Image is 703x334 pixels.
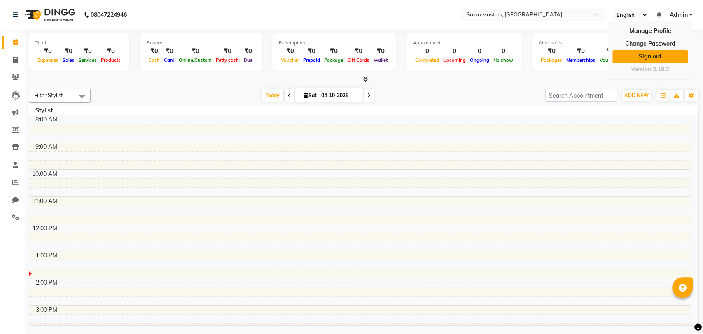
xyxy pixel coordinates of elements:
[468,57,491,63] span: Ongoing
[279,57,301,63] span: Voucher
[77,47,99,56] div: ₹0
[612,37,688,50] a: Change Password
[612,63,688,75] div: Version:3.18.2
[468,47,491,56] div: 0
[35,47,61,56] div: ₹0
[214,57,241,63] span: Petty cash
[31,224,59,233] div: 12:00 PM
[30,197,59,206] div: 11:00 AM
[34,251,59,260] div: 1:00 PM
[302,92,319,98] span: Sat
[177,57,214,63] span: Online/Custom
[564,57,598,63] span: Memberships
[413,57,441,63] span: Completed
[242,57,255,63] span: Due
[35,57,61,63] span: Expenses
[34,115,59,124] div: 8:00 AM
[162,57,177,63] span: Card
[345,57,371,63] span: Gift Cards
[99,57,123,63] span: Products
[669,11,687,19] span: Admin
[441,47,468,56] div: 0
[322,57,345,63] span: Package
[345,47,371,56] div: ₹0
[491,47,515,56] div: 0
[301,47,322,56] div: ₹0
[612,25,688,37] a: Manage Profile
[371,57,390,63] span: Wallet
[598,47,622,56] div: ₹0
[371,47,390,56] div: ₹0
[61,57,77,63] span: Sales
[146,57,162,63] span: Cash
[622,90,651,101] button: ADD NEW
[301,57,322,63] span: Prepaid
[146,40,255,47] div: Finance
[624,92,649,98] span: ADD NEW
[162,47,177,56] div: ₹0
[539,57,564,63] span: Packages
[214,47,241,56] div: ₹0
[34,142,59,151] div: 9:00 AM
[413,47,441,56] div: 0
[146,47,162,56] div: ₹0
[30,170,59,178] div: 10:00 AM
[34,278,59,287] div: 2:00 PM
[491,57,515,63] span: No show
[441,57,468,63] span: Upcoming
[612,50,688,63] a: Sign out
[564,47,598,56] div: ₹0
[322,47,345,56] div: ₹0
[21,3,77,26] img: logo
[545,89,617,102] input: Search Appointment
[91,3,127,26] b: 08047224946
[29,106,59,115] div: Stylist
[61,47,77,56] div: ₹0
[241,47,255,56] div: ₹0
[262,89,283,102] span: Today
[279,40,390,47] div: Redemption
[35,40,123,47] div: Total
[539,40,672,47] div: Other sales
[598,57,622,63] span: Vouchers
[34,306,59,314] div: 3:00 PM
[319,89,360,102] input: 2025-10-04
[99,47,123,56] div: ₹0
[279,47,301,56] div: ₹0
[539,47,564,56] div: ₹0
[413,40,515,47] div: Appointment
[34,92,63,98] span: Filter Stylist
[77,57,99,63] span: Services
[177,47,214,56] div: ₹0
